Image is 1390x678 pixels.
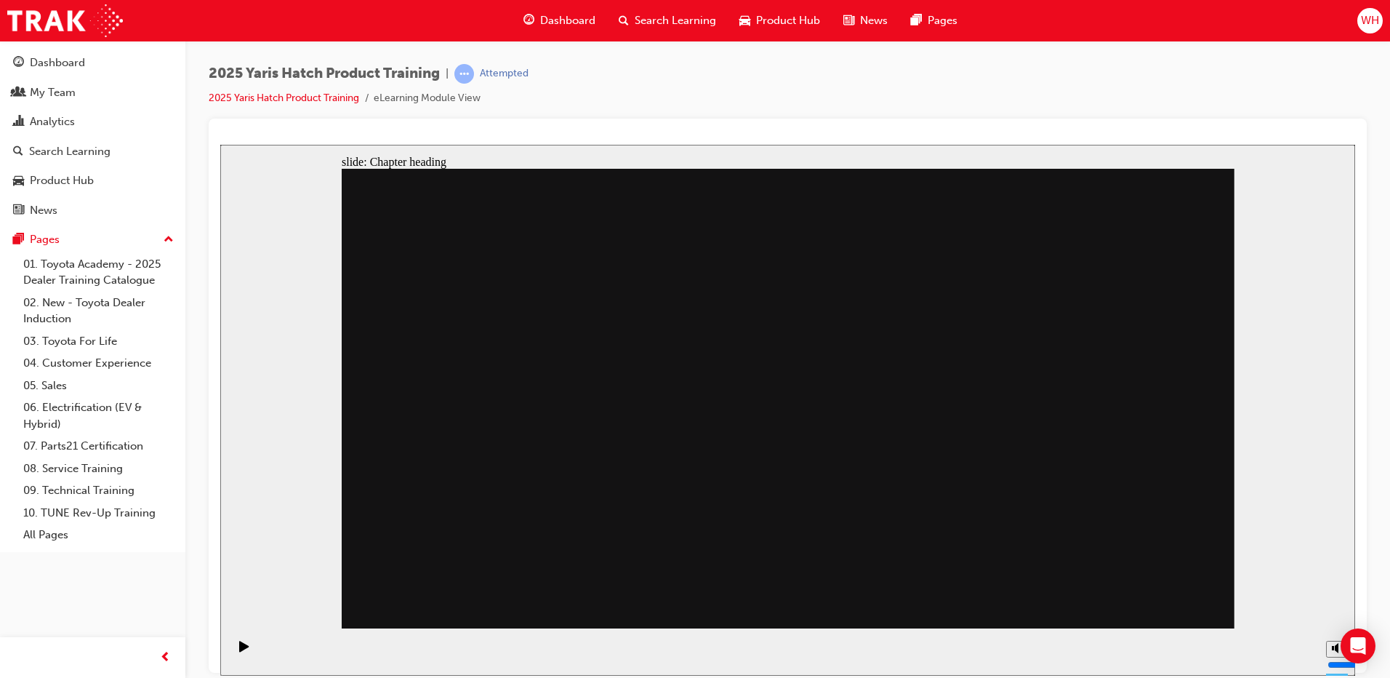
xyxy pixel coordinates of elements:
div: Analytics [30,113,75,130]
div: Open Intercom Messenger [1341,629,1375,663]
a: 2025 Yaris Hatch Product Training [209,92,359,104]
span: people-icon [13,87,24,100]
a: pages-iconPages [899,6,969,36]
a: 03. Toyota For Life [17,330,180,353]
span: news-icon [843,12,854,30]
div: Pages [30,231,60,248]
a: News [6,197,180,224]
div: Search Learning [29,143,111,160]
a: 06. Electrification (EV & Hybrid) [17,396,180,435]
span: pages-icon [13,234,24,247]
a: Analytics [6,108,180,135]
a: 02. New - Toyota Dealer Induction [17,292,180,330]
a: Dashboard [6,49,180,76]
span: guage-icon [13,57,24,70]
span: news-icon [13,204,24,218]
a: search-iconSearch Learning [607,6,728,36]
span: | [446,65,449,82]
button: DashboardMy TeamAnalyticsSearch LearningProduct HubNews [6,47,180,226]
span: up-icon [164,231,174,250]
span: prev-icon [160,649,171,667]
a: 09. Technical Training [17,479,180,502]
a: 08. Service Training [17,458,180,480]
span: 2025 Yaris Hatch Product Training [209,65,440,82]
li: eLearning Module View [374,90,481,107]
button: Pages [6,226,180,253]
div: Product Hub [30,172,94,189]
a: 07. Parts21 Certification [17,435,180,458]
a: 04. Customer Experience [17,352,180,375]
span: search-icon [619,12,629,30]
span: car-icon [739,12,750,30]
a: Search Learning [6,138,180,165]
a: 10. TUNE Rev-Up Training [17,502,180,525]
span: search-icon [13,145,23,159]
div: News [30,202,57,219]
button: Play (Ctrl+Alt+P) [7,495,32,520]
button: WH [1357,8,1383,33]
div: Attempted [480,67,529,81]
a: All Pages [17,524,180,546]
a: 01. Toyota Academy - 2025 Dealer Training Catalogue [17,253,180,292]
a: news-iconNews [832,6,899,36]
div: playback controls [7,484,32,531]
span: Dashboard [540,12,595,29]
a: car-iconProduct Hub [728,6,832,36]
span: News [860,12,888,29]
a: My Team [6,79,180,106]
div: My Team [30,84,76,101]
div: Dashboard [30,55,85,71]
div: misc controls [1098,484,1128,531]
span: guage-icon [523,12,534,30]
button: Mute (Ctrl+Alt+M) [1106,496,1129,513]
a: 05. Sales [17,375,180,397]
span: pages-icon [911,12,922,30]
input: volume [1107,514,1201,526]
span: WH [1361,12,1379,29]
span: chart-icon [13,116,24,129]
img: Trak [7,4,123,37]
span: Search Learning [635,12,716,29]
a: Product Hub [6,167,180,194]
span: Pages [928,12,957,29]
a: guage-iconDashboard [512,6,607,36]
span: car-icon [13,175,24,188]
span: learningRecordVerb_ATTEMPT-icon [454,64,474,84]
span: Product Hub [756,12,820,29]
